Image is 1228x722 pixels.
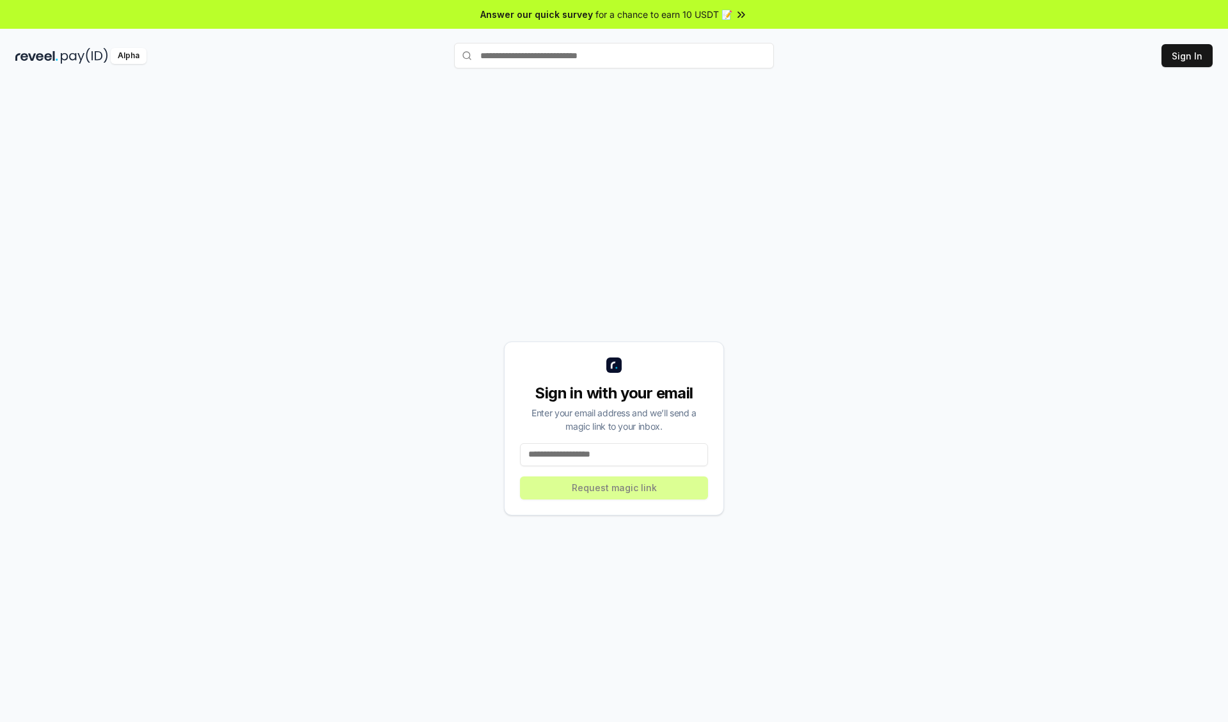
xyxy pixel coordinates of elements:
div: Sign in with your email [520,383,708,404]
button: Sign In [1161,44,1213,67]
div: Enter your email address and we’ll send a magic link to your inbox. [520,406,708,433]
div: Alpha [111,48,146,64]
img: pay_id [61,48,108,64]
img: logo_small [606,357,622,373]
span: Answer our quick survey [480,8,593,21]
img: reveel_dark [15,48,58,64]
span: for a chance to earn 10 USDT 📝 [595,8,732,21]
